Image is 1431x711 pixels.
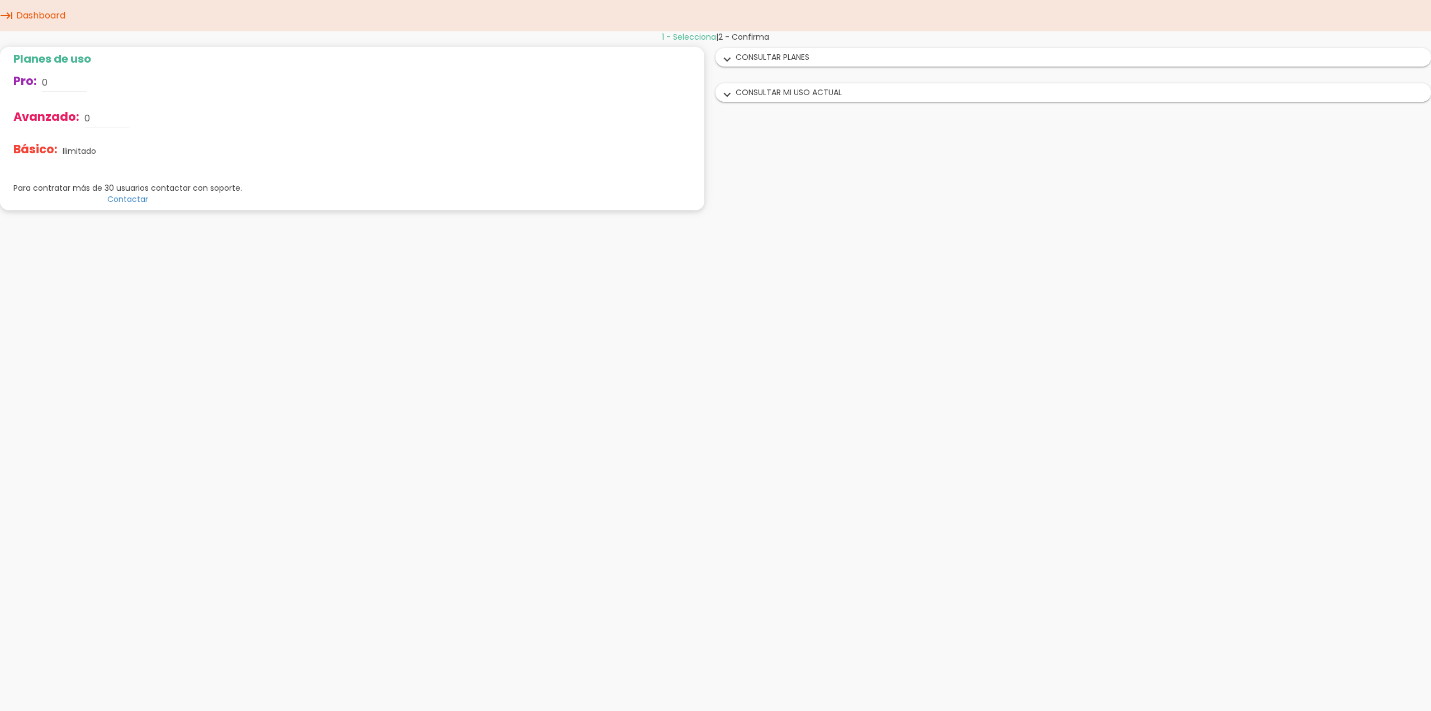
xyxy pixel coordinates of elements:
[662,31,716,43] span: 1 - Selecciona
[107,194,148,205] a: Contactar
[13,73,37,89] span: Pro:
[13,141,58,157] span: Básico:
[716,84,1430,101] div: CONSULTAR MI USO ACTUAL
[718,53,736,67] i: expand_more
[63,145,96,157] p: Ilimitado
[718,88,736,102] i: expand_more
[13,109,79,125] span: Avanzado:
[13,53,242,65] h2: Planes de uso
[716,49,1430,66] div: CONSULTAR PLANES
[13,182,242,194] p: Para contratar más de 30 usuarios contactar con soporte.
[718,31,769,43] span: 2 - Confirma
